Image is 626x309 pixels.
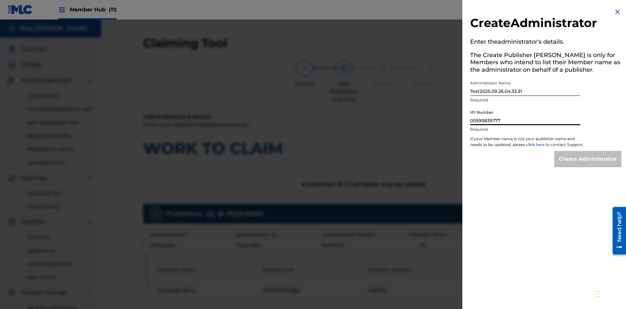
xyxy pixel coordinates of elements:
span: (11) [109,7,117,13]
p: Required [470,97,580,103]
div: Drag [595,284,599,304]
p: Required [470,126,580,132]
img: MLC Logo [8,5,33,14]
span: Member Hub [70,6,117,13]
iframe: Resource Center [608,204,626,258]
p: If your Member name is not your publisher name and needs to be updated, please click to contact S... [470,136,584,151]
img: Top Rightsholders [58,6,66,14]
h5: Enter the administrator 's details. [470,36,621,50]
iframe: Chat Widget [593,278,626,309]
h2: Create Administrator [470,16,621,32]
h5: The Create Publisher [PERSON_NAME] is only for Members who intend to list their Member name as th... [470,50,621,78]
a: here [536,142,545,147]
